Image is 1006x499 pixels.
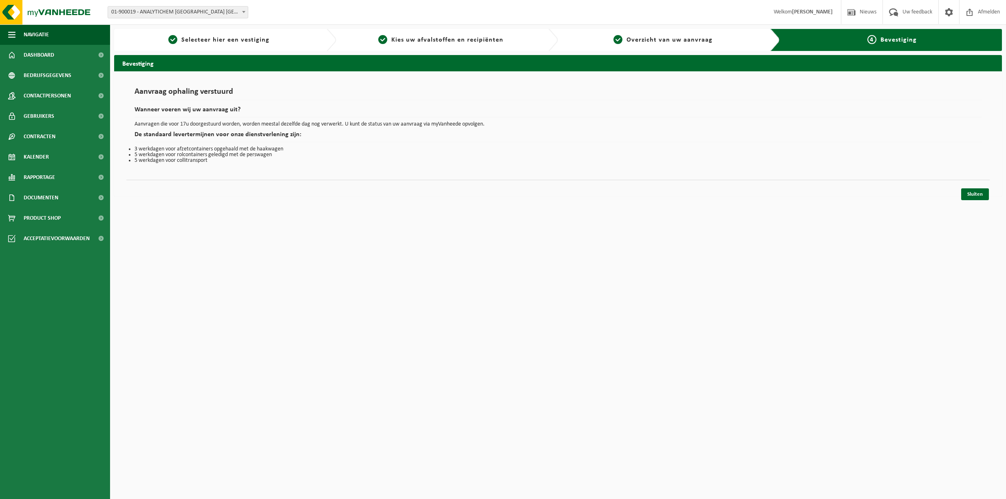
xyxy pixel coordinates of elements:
a: 1Selecteer hier een vestiging [118,35,320,45]
a: 2Kies uw afvalstoffen en recipiënten [340,35,542,45]
span: Contactpersonen [24,86,71,106]
span: Selecteer hier een vestiging [181,37,269,43]
span: Rapportage [24,167,55,188]
span: Kies uw afvalstoffen en recipiënten [391,37,503,43]
span: Bedrijfsgegevens [24,65,71,86]
h2: Bevestiging [114,55,1002,71]
span: 2 [378,35,387,44]
span: Acceptatievoorwaarden [24,228,90,249]
span: Navigatie [24,24,49,45]
h2: De standaard levertermijnen voor onze dienstverlening zijn: [135,131,982,142]
a: Sluiten [961,188,989,200]
span: Bevestiging [880,37,917,43]
span: Contracten [24,126,55,147]
h1: Aanvraag ophaling verstuurd [135,88,982,100]
strong: [PERSON_NAME] [792,9,833,15]
span: Kalender [24,147,49,167]
iframe: chat widget [4,481,136,499]
span: 3 [613,35,622,44]
span: Overzicht van uw aanvraag [627,37,713,43]
p: Aanvragen die voor 17u doorgestuurd worden, worden meestal dezelfde dag nog verwerkt. U kunt de s... [135,121,982,127]
span: 1 [168,35,177,44]
span: 01-900019 - ANALYTICHEM BELGIUM NV - ZEDELGEM [108,6,248,18]
span: 01-900019 - ANALYTICHEM BELGIUM NV - ZEDELGEM [108,7,248,18]
span: Dashboard [24,45,54,65]
span: 4 [867,35,876,44]
li: 5 werkdagen voor rolcontainers geledigd met de perswagen [135,152,982,158]
li: 3 werkdagen voor afzetcontainers opgehaald met de haakwagen [135,146,982,152]
span: Gebruikers [24,106,54,126]
span: Product Shop [24,208,61,228]
span: Documenten [24,188,58,208]
a: 3Overzicht van uw aanvraag [562,35,764,45]
h2: Wanneer voeren wij uw aanvraag uit? [135,106,982,117]
li: 5 werkdagen voor collitransport [135,158,982,163]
